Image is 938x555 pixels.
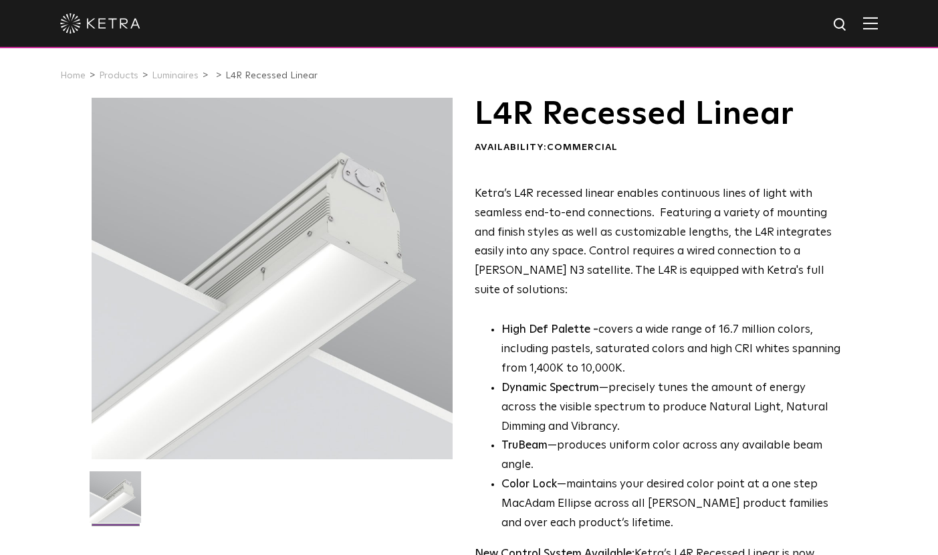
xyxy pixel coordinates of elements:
img: ketra-logo-2019-white [60,13,140,33]
strong: Dynamic Spectrum [501,382,599,394]
a: L4R Recessed Linear [225,71,318,80]
p: Ketra’s L4R recessed linear enables continuous lines of light with seamless end-to-end connection... [475,185,843,301]
img: search icon [832,17,849,33]
strong: High Def Palette - [501,324,598,335]
li: —maintains your desired color point at a one step MacAdam Ellipse across all [PERSON_NAME] produc... [501,475,843,534]
p: covers a wide range of 16.7 million colors, including pastels, saturated colors and high CRI whit... [501,321,843,379]
img: L4R-2021-Web-Square [90,471,141,533]
span: Commercial [547,143,618,152]
li: —precisely tunes the amount of energy across the visible spectrum to produce Natural Light, Natur... [501,379,843,437]
li: —produces uniform color across any available beam angle. [501,437,843,475]
strong: Color Lock [501,479,557,490]
strong: TruBeam [501,440,548,451]
a: Home [60,71,86,80]
a: Products [99,71,138,80]
div: Availability: [475,141,843,155]
a: Luminaires [152,71,199,80]
img: Hamburger%20Nav.svg [863,17,878,29]
h1: L4R Recessed Linear [475,98,843,131]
